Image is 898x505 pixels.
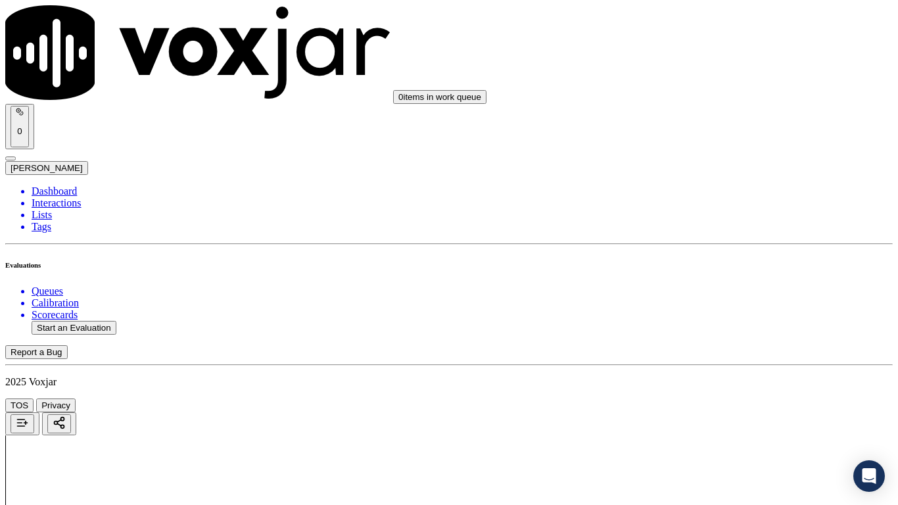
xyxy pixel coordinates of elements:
a: Calibration [32,297,893,309]
a: Dashboard [32,185,893,197]
button: Start an Evaluation [32,321,116,335]
p: 2025 Voxjar [5,376,893,388]
button: 0items in work queue [393,90,486,104]
a: Scorecards [32,309,893,321]
p: 0 [16,126,24,136]
a: Tags [32,221,893,233]
button: 0 [11,106,29,147]
img: voxjar logo [5,5,390,100]
h6: Evaluations [5,261,893,269]
a: Queues [32,285,893,297]
button: Privacy [36,398,76,412]
span: [PERSON_NAME] [11,163,83,173]
button: [PERSON_NAME] [5,161,88,175]
a: Lists [32,209,893,221]
button: TOS [5,398,34,412]
div: Open Intercom Messenger [853,460,885,492]
button: 0 [5,104,34,149]
a: Interactions [32,197,893,209]
button: Report a Bug [5,345,68,359]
